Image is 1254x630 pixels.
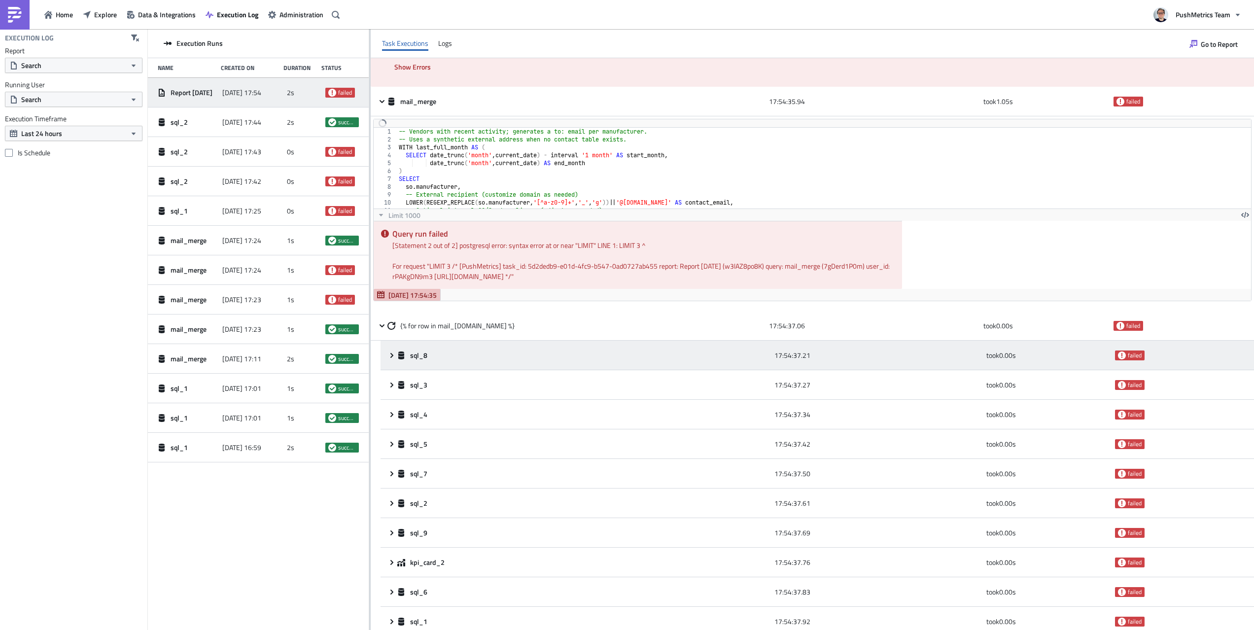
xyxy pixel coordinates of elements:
[7,7,23,23] img: PushMetrics
[1118,559,1126,566] span: failed
[374,191,397,199] div: 9
[171,384,188,393] span: sql_1
[171,443,188,452] span: sql_1
[1116,98,1124,105] span: failed
[392,261,895,281] div: For request " LIMIT 3 /* [PushMetrics] task_id: 5d2dedb9-e01d-4fc9-b547-0ad0727ab455 report: Repo...
[328,148,336,156] span: failed
[222,88,261,97] span: [DATE] 17:54
[222,266,261,275] span: [DATE] 17:24
[410,469,429,478] span: sql_7
[392,230,895,238] h5: Query run failed
[328,266,336,274] span: failed
[1128,499,1142,507] span: failed
[394,62,431,72] span: Show Errors
[263,7,328,22] a: Administration
[279,9,323,20] span: Administration
[374,183,397,191] div: 8
[983,317,1109,335] div: took 0.00 s
[986,554,1111,571] div: took 0.00 s
[769,317,978,335] div: 17:54:37.06
[222,443,261,452] span: [DATE] 16:59
[1148,4,1247,26] button: PushMetrics Team
[222,325,261,334] span: [DATE] 17:23
[410,410,429,419] span: sql_4
[986,376,1111,394] div: took 0.00 s
[986,494,1111,512] div: took 0.00 s
[1118,381,1126,389] span: failed
[287,414,294,422] span: 1s
[410,499,429,508] span: sql_2
[328,385,336,392] span: success
[171,354,207,363] span: mail_merge
[171,88,212,97] span: Report [DATE]
[21,128,62,139] span: Last 24 hours
[222,236,261,245] span: [DATE] 17:24
[78,7,122,22] a: Explore
[774,376,981,394] div: 17:54:37.27
[1128,381,1142,389] span: failed
[1176,9,1230,20] span: PushMetrics Team
[287,384,294,393] span: 1s
[410,617,429,626] span: sql_1
[1126,98,1140,105] span: failed
[287,295,294,304] span: 1s
[774,494,981,512] div: 17:54:37.61
[1118,440,1126,448] span: failed
[5,92,142,107] button: Search
[222,118,261,127] span: [DATE] 17:44
[21,94,41,105] span: Search
[338,237,356,245] span: success
[287,325,294,334] span: 1s
[410,588,429,596] span: sql_6
[374,175,397,183] div: 7
[222,177,261,186] span: [DATE] 17:42
[39,7,78,22] button: Home
[374,209,424,221] button: Limit 1000
[5,80,142,89] label: Running User
[774,465,981,483] div: 17:54:37.50
[338,325,356,333] span: success
[774,406,981,423] div: 17:54:37.34
[410,528,429,537] span: sql_9
[201,7,263,22] button: Execution Log
[287,118,294,127] span: 2s
[374,289,441,301] button: [DATE] 17:54:35
[1118,529,1126,537] span: failed
[410,381,429,389] span: sql_3
[338,207,352,215] span: failed
[287,207,294,215] span: 0s
[410,558,446,567] span: kpi_card_2
[1128,618,1142,626] span: failed
[1128,588,1142,596] span: failed
[222,147,261,156] span: [DATE] 17:43
[338,385,356,392] span: success
[171,414,188,422] span: sql_1
[986,524,1111,542] div: took 0.00 s
[774,347,981,364] div: 17:54:37.21
[1201,39,1238,49] span: Go to Report
[374,199,397,207] div: 10
[328,296,336,304] span: failed
[5,114,142,123] label: Execution Timeframe
[986,406,1111,423] div: took 0.00 s
[122,7,201,22] a: Data & Integrations
[128,31,142,45] button: Clear filters
[222,384,261,393] span: [DATE] 17:01
[374,151,397,159] div: 4
[171,325,207,334] span: mail_merge
[5,34,54,42] h4: Execution Log
[774,583,981,601] div: 17:54:37.83
[5,46,142,55] label: Report
[374,136,397,143] div: 2
[1118,499,1126,507] span: failed
[1118,588,1126,596] span: failed
[374,207,397,214] div: 11
[94,9,117,20] span: Explore
[1128,440,1142,448] span: failed
[983,93,1109,110] div: took 1.05 s
[338,177,352,185] span: failed
[1116,322,1124,330] span: failed
[287,147,294,156] span: 0s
